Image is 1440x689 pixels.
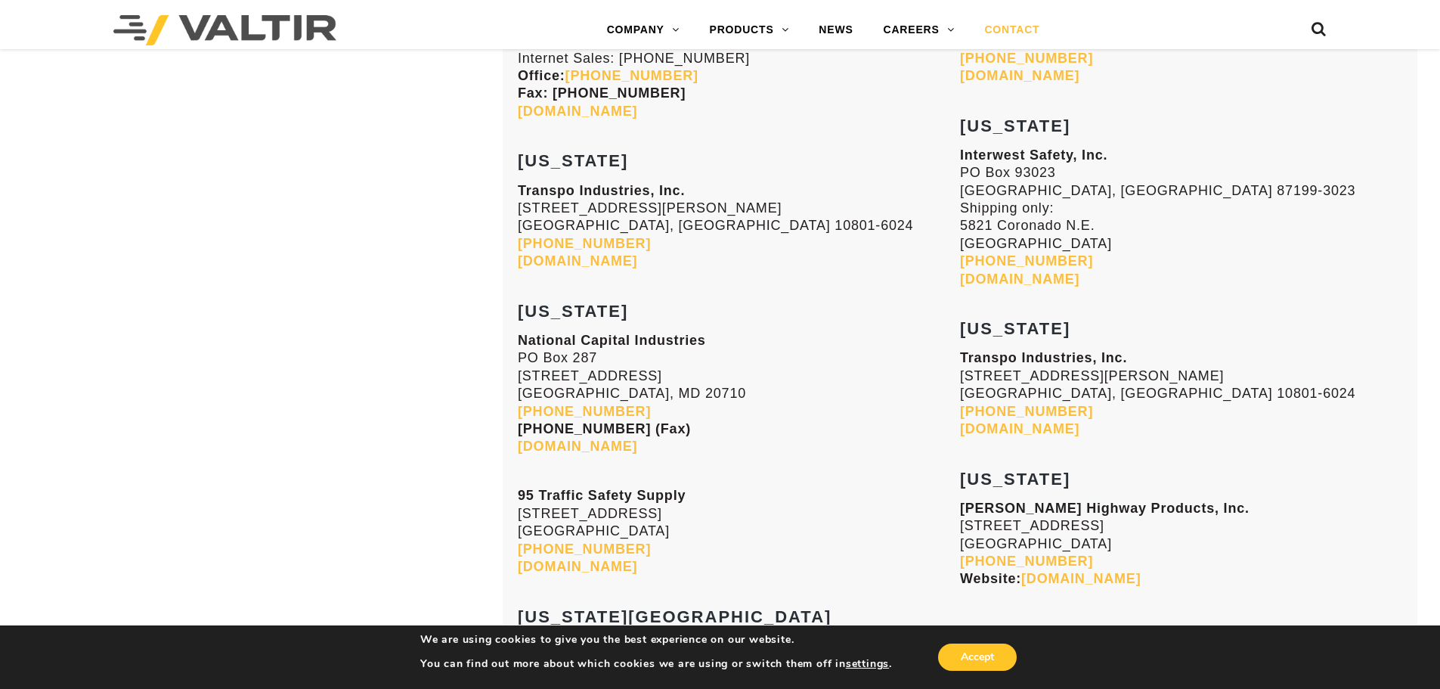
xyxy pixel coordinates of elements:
[938,644,1017,671] button: Accept
[592,15,695,45] a: COMPANY
[960,554,1141,586] strong: Website:
[518,253,637,268] a: [DOMAIN_NAME]
[518,404,651,419] a: [PHONE_NUMBER]
[804,15,868,45] a: NEWS
[846,657,889,671] button: settings
[969,15,1054,45] a: CONTACT
[113,15,336,45] img: Valtir
[960,500,1402,588] p: [STREET_ADDRESS] [GEOGRAPHIC_DATA]
[869,15,970,45] a: CAREERS
[518,182,960,271] p: [STREET_ADDRESS][PERSON_NAME] [GEOGRAPHIC_DATA], [GEOGRAPHIC_DATA] 10801-6024
[518,542,651,557] a: [PHONE_NUMBER]
[960,253,1093,268] a: [PHONE_NUMBER]
[518,439,637,454] a: [DOMAIN_NAME]
[960,319,1070,338] strong: [US_STATE]
[420,657,892,671] p: You can find out more about which cookies we are using or switch them off in .
[960,116,1070,135] strong: [US_STATE]
[518,85,686,101] strong: Fax: [PHONE_NUMBER]
[518,236,651,251] a: [PHONE_NUMBER]
[518,151,628,170] strong: [US_STATE]
[518,332,960,456] p: PO Box 287 [STREET_ADDRESS] [GEOGRAPHIC_DATA], MD 20710
[960,501,1250,516] strong: [PERSON_NAME] Highway Products, Inc.
[518,68,698,83] strong: Office:
[518,559,637,574] a: [DOMAIN_NAME]
[420,633,892,647] p: We are using cookies to give you the best experience on our website.
[960,51,1093,66] a: [PHONE_NUMBER]
[960,349,1402,438] p: [STREET_ADDRESS][PERSON_NAME] [GEOGRAPHIC_DATA], [GEOGRAPHIC_DATA] 10801-6024
[695,15,804,45] a: PRODUCTS
[960,421,1079,436] a: [DOMAIN_NAME]
[960,404,1093,419] a: [PHONE_NUMBER]
[518,183,685,198] strong: Transpo Industries, Inc.
[518,470,960,576] p: [STREET_ADDRESS] [GEOGRAPHIC_DATA]
[1021,571,1141,586] a: [DOMAIN_NAME]
[518,421,691,436] strong: [PHONE_NUMBER] (Fax)
[518,104,637,119] a: [DOMAIN_NAME]
[565,68,698,83] a: [PHONE_NUMBER]
[960,554,1093,569] a: [PHONE_NUMBER]
[960,147,1402,288] p: PO Box 93023 [GEOGRAPHIC_DATA], [GEOGRAPHIC_DATA] 87199-3023 Shipping only: 5821 Coronado N.E. [G...
[518,302,628,321] strong: [US_STATE]
[960,470,1070,489] strong: [US_STATE]
[960,147,1107,163] strong: Interwest Safety, Inc.
[960,350,1127,365] strong: Transpo Industries, Inc.
[518,488,686,503] strong: 95 Traffic Safety Supply
[518,607,831,626] strong: [US_STATE][GEOGRAPHIC_DATA]
[960,272,1079,287] a: [DOMAIN_NAME]
[960,68,1079,83] a: [DOMAIN_NAME]
[518,333,706,348] strong: National Capital Industries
